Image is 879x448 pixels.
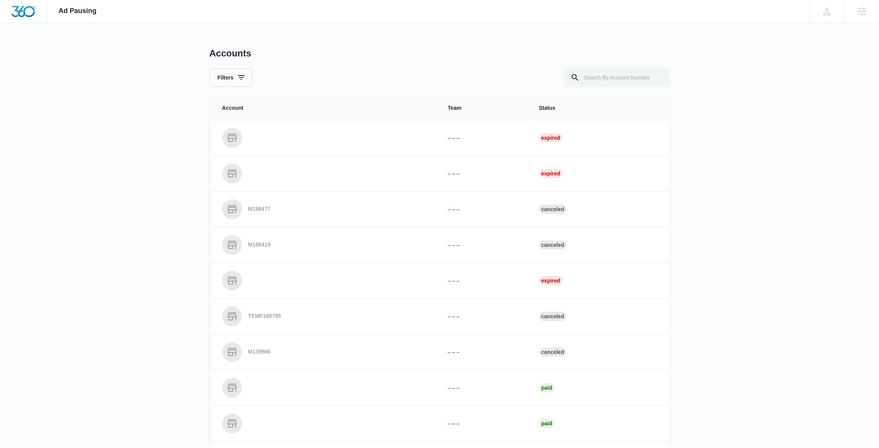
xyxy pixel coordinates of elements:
[448,312,521,321] p: – – –
[222,104,429,112] span: Account
[448,104,521,112] span: Team
[539,240,567,250] div: Canceled
[448,348,521,356] p: – – –
[564,68,670,87] input: Search By Account Number
[448,384,521,392] p: – – –
[209,48,251,59] h1: Accounts
[59,7,97,15] span: Ad Pausing
[222,235,429,255] a: M186419
[248,348,270,356] p: M139866
[222,306,429,326] a: TEMP188799
[539,312,567,321] div: Canceled
[539,347,567,357] div: Canceled
[448,241,521,249] p: – – –
[539,205,567,214] div: Canceled
[539,133,563,142] div: Expired
[448,277,521,285] p: – – –
[539,419,555,428] div: Paid
[448,205,521,213] p: – – –
[539,104,657,112] span: Status
[448,134,521,142] p: – – –
[248,312,281,320] p: TEMP188799
[222,199,429,219] a: M186477
[539,383,555,392] div: Paid
[539,276,563,285] div: Expired
[248,241,270,249] p: M186419
[539,169,563,178] div: Expired
[222,342,429,362] a: M139866
[448,170,521,178] p: – – –
[248,205,270,213] p: M186477
[448,420,521,428] p: – – –
[209,68,252,87] button: Filters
